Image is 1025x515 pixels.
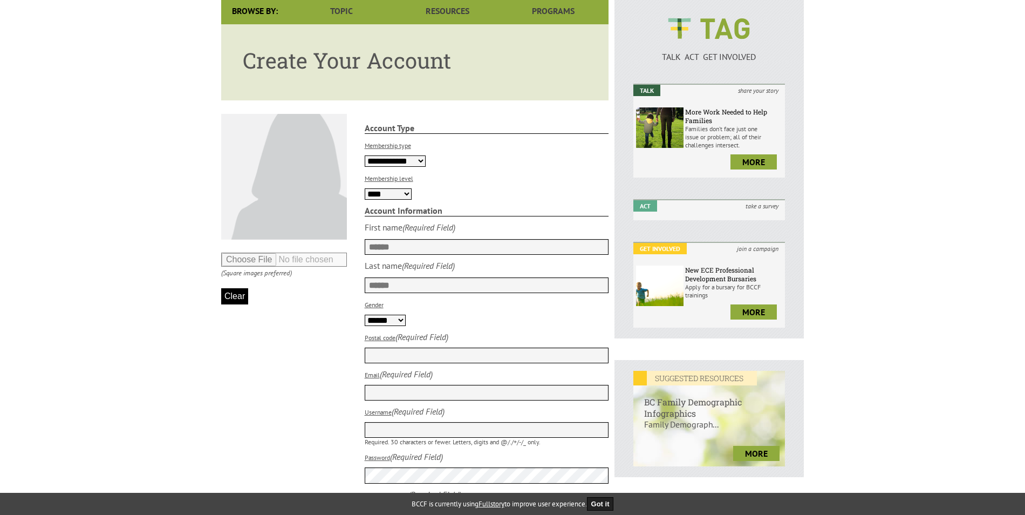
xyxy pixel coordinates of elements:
a: more [730,304,777,320]
div: Last name [365,260,402,271]
i: share your story [732,85,785,96]
strong: Account Type [365,123,609,134]
button: Got it [587,497,614,511]
p: Apply for a bursary for BCCF trainings [685,283,782,299]
i: (Required Field) [402,260,455,271]
strong: Account Information [365,205,609,216]
p: TALK ACT GET INVOLVED [633,51,785,62]
button: Clear [221,288,248,304]
p: Families don’t face just one issue or problem; all of their challenges intersect. [685,125,782,149]
a: more [733,446,780,461]
a: TALK ACT GET INVOLVED [633,40,785,62]
div: First name [365,222,402,233]
i: join a campaign [730,243,785,254]
p: Family Demograph... [633,419,785,441]
h6: More Work Needed to Help Families [685,107,782,125]
label: Username [365,408,392,416]
label: Email [365,371,380,379]
h6: New ECE Professional Development Bursaries [685,266,782,283]
label: Membership type [365,141,411,150]
i: (Required Field) [392,406,445,417]
i: (Square images preferred) [221,268,292,277]
i: take a survey [739,200,785,212]
em: Get Involved [633,243,687,254]
i: (Required Field) [402,222,455,233]
h6: BC Family Demographic Infographics [633,385,785,419]
a: Fullstory [479,499,504,509]
i: (Required Field) [408,489,461,500]
em: SUGGESTED RESOURCES [633,371,757,385]
em: Act [633,200,657,212]
i: (Required Field) [395,331,448,342]
i: (Required Field) [390,451,443,462]
label: Postal code [365,334,395,342]
label: Password [365,453,390,462]
h1: Create Your Account [243,46,587,74]
img: Default User Photo [221,114,347,240]
i: (Required Field) [380,369,433,380]
p: Required. 30 characters or fewer. Letters, digits and @/./+/-/_ only. [365,438,609,446]
a: more [730,154,777,170]
em: Talk [633,85,660,96]
label: Password (again) [365,491,408,499]
img: BCCF's TAG Logo [660,8,757,49]
label: Membership level [365,174,413,182]
label: Gender [365,301,384,309]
